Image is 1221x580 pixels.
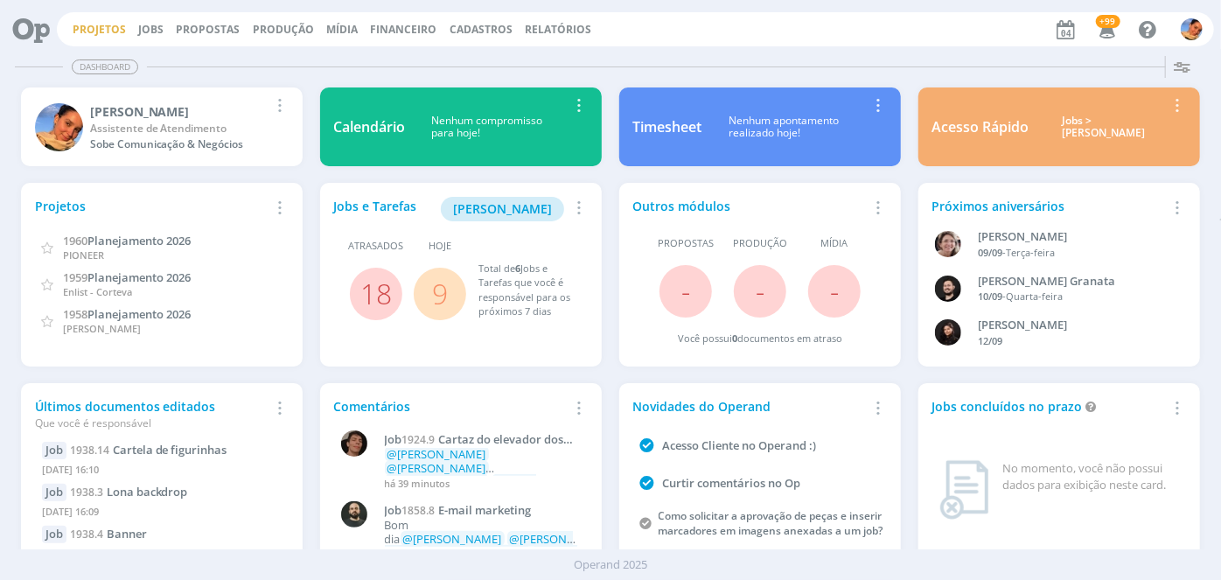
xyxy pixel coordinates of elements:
[35,197,269,215] div: Projetos
[678,332,842,346] div: Você possui documentos em atraso
[334,197,568,221] div: Jobs e Tarefas
[21,87,304,166] a: L[PERSON_NAME]Assistente de AtendimentoSobe Comunicação & Negócios
[87,306,191,322] span: Planejamento 2026
[978,273,1168,290] div: Bruno Corralo Granata
[978,228,1168,246] div: Aline Beatriz Jackisch
[1006,290,1063,303] span: Quarta-feira
[633,197,867,215] div: Outros módulos
[385,433,580,447] a: Job1924.9Cartaz do elevador dos colaboradores
[176,22,240,37] span: Propostas
[326,22,358,37] a: Mídia
[248,23,319,37] button: Produção
[70,484,188,500] a: 1938.3Lona backdrop
[63,233,87,248] span: 1960
[366,23,443,37] button: Financeiro
[1088,14,1124,45] button: +99
[820,236,848,251] span: Mídia
[341,501,367,528] img: P
[107,526,147,542] span: Banner
[633,397,867,416] div: Novidades do Operand
[935,319,961,346] img: L
[90,102,269,121] div: Luíza Santana
[42,459,283,485] div: [DATE] 16:10
[403,531,502,547] span: @[PERSON_NAME]
[63,322,141,335] span: [PERSON_NAME]
[520,23,597,37] button: Relatórios
[35,103,83,151] img: L
[978,317,1168,334] div: Luana da Silva de Andrade
[63,232,191,248] a: 1960Planejamento 2026
[42,442,66,459] div: Job
[133,23,169,37] button: Jobs
[1096,15,1120,28] span: +99
[63,285,132,298] span: Enlist - Corteva
[702,115,867,140] div: Nenhum apontamento realizado hoje!
[441,197,564,221] button: [PERSON_NAME]
[385,504,580,518] a: Job1858.8E-mail marketing
[1006,246,1055,259] span: Terça-feira
[478,262,570,319] div: Total de Jobs e Tarefas que você é responsável para os próximos 7 dias
[70,442,227,458] a: 1938.14Cartela de figurinhas
[935,276,961,302] img: B
[385,519,580,546] p: Bom dia segue e-mail atualizado
[42,501,283,527] div: [DATE] 16:09
[406,115,568,140] div: Nenhum compromisso para hoje!
[525,22,591,37] a: Relatórios
[662,475,800,491] a: Curtir comentários no Op
[87,233,191,248] span: Planejamento 2026
[387,446,486,462] span: @[PERSON_NAME]
[659,508,883,538] a: Como solicitar a aprovação de peças e inserir marcadores em imagens anexadas a um job?
[935,231,961,257] img: A
[63,269,87,285] span: 1959
[385,548,444,561] span: há uma hora
[72,59,138,74] span: Dashboard
[253,22,314,37] a: Produção
[42,526,66,543] div: Job
[321,23,363,37] button: Mídia
[385,431,564,461] span: Cartaz do elevador dos colaboradores
[73,22,126,37] a: Projetos
[349,239,404,254] span: Atrasados
[453,200,552,217] span: [PERSON_NAME]
[619,87,902,166] a: TimesheetNenhum apontamentorealizado hoje!
[733,236,787,251] span: Produção
[70,443,109,458] span: 1938.14
[978,290,1002,303] span: 10/09
[439,502,532,518] span: E-mail marketing
[978,246,1002,259] span: 09/09
[360,275,392,312] a: 18
[450,22,513,37] span: Cadastros
[63,305,191,322] a: 1958Planejamento 2026
[113,442,227,458] span: Cartela de figurinhas
[387,474,486,490] span: @[PERSON_NAME]
[90,136,269,152] div: Sobe Comunicação & Negócios
[515,262,520,275] span: 6
[1003,460,1180,494] div: No momento, você não possui dados para exibição neste card.
[67,23,131,37] button: Projetos
[402,503,436,518] span: 1858.8
[385,448,580,475] p: cartaz elevador colaboradores concluido
[171,23,245,37] button: Propostas
[932,397,1166,416] div: Jobs concluídos no prazo
[1043,115,1166,140] div: Jobs > [PERSON_NAME]
[385,531,573,561] span: @[PERSON_NAME]
[432,275,448,312] a: 9
[978,246,1168,261] div: -
[371,22,437,37] a: Financeiro
[334,116,406,137] div: Calendário
[63,248,104,262] span: PIONEER
[662,437,816,453] a: Acesso Cliente no Operand :)
[633,116,702,137] div: Timesheet
[63,306,87,322] span: 1958
[341,430,367,457] img: P
[441,199,564,216] a: [PERSON_NAME]
[932,197,1166,215] div: Próximos aniversários
[830,272,839,310] span: -
[444,23,518,37] button: Cadastros
[932,116,1029,137] div: Acesso Rápido
[334,397,568,416] div: Comentários
[732,332,737,345] span: 0
[1180,14,1204,45] button: L
[429,545,527,561] span: @[PERSON_NAME]
[35,397,269,431] div: Últimos documentos editados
